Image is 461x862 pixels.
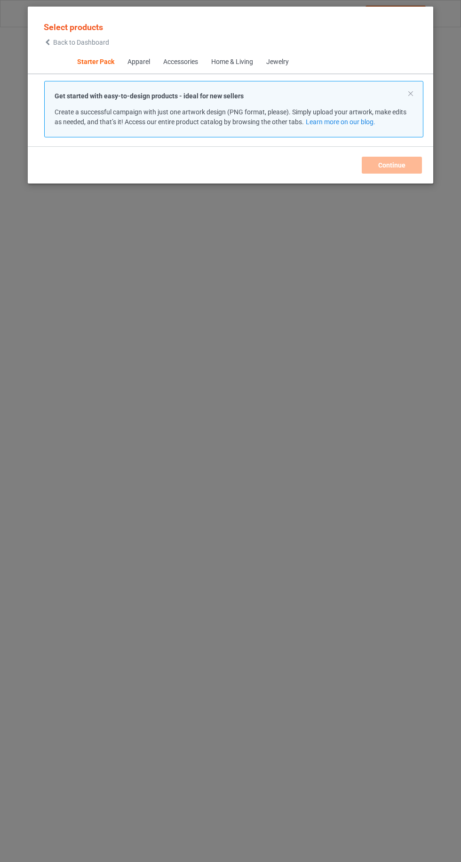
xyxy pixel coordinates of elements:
[127,57,150,67] div: Apparel
[70,51,120,73] span: Starter Pack
[163,57,198,67] div: Accessories
[55,108,406,126] span: Create a successful campaign with just one artwork design (PNG format, please). Simply upload you...
[211,57,253,67] div: Home & Living
[44,22,103,32] span: Select products
[305,118,375,126] a: Learn more on our blog.
[53,39,109,46] span: Back to Dashboard
[55,92,244,100] strong: Get started with easy-to-design products - ideal for new sellers
[266,57,288,67] div: Jewelry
